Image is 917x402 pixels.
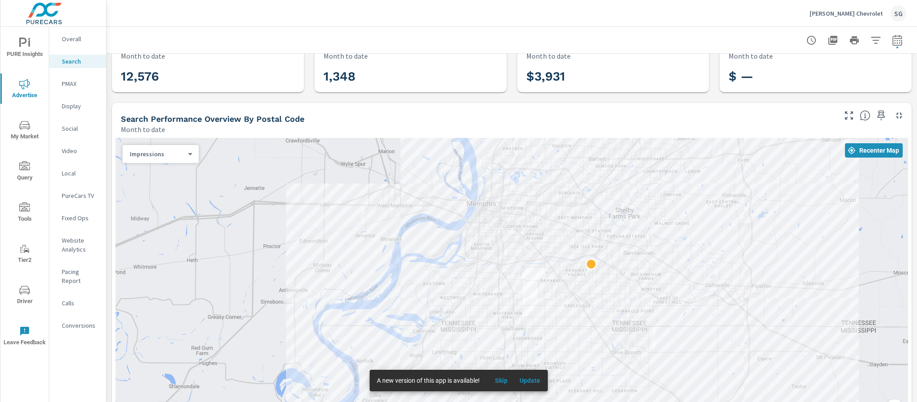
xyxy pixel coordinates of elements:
[62,124,99,133] p: Social
[860,110,870,121] span: Understand Search performance data by postal code. Individual postal codes can be selected and ex...
[49,99,106,113] div: Display
[62,146,99,155] p: Video
[49,144,106,158] div: Video
[121,69,295,84] h3: 12,576
[62,79,99,88] p: PMAX
[490,376,512,385] span: Skip
[867,31,885,49] button: Apply Filters
[874,108,888,123] span: Save this to your personalized report
[62,321,99,330] p: Conversions
[3,285,46,307] span: Driver
[62,57,99,66] p: Search
[526,69,700,84] h3: $3,931
[49,55,106,68] div: Search
[62,102,99,111] p: Display
[62,191,99,200] p: PureCars TV
[487,373,516,388] button: Skip
[3,38,46,60] span: PURE Insights
[130,150,184,158] p: Impressions
[849,146,899,154] span: Recenter Map
[62,34,99,43] p: Overall
[3,79,46,101] span: Advertise
[123,150,192,158] div: Impressions
[729,51,773,61] p: Month to date
[526,51,571,61] p: Month to date
[121,124,165,135] p: Month to date
[49,319,106,332] div: Conversions
[890,5,906,21] div: SG
[377,377,480,384] span: A new version of this app is available!
[324,51,368,61] p: Month to date
[49,77,106,90] div: PMAX
[62,214,99,222] p: Fixed Ops
[49,189,106,202] div: PureCars TV
[3,161,46,183] span: Query
[49,32,106,46] div: Overall
[49,167,106,180] div: Local
[121,51,165,61] p: Month to date
[810,9,883,17] p: [PERSON_NAME] Chevrolet
[845,143,903,158] button: Recenter Map
[62,236,99,254] p: Website Analytics
[3,326,46,348] span: Leave Feedback
[49,296,106,310] div: Calls
[845,31,863,49] button: Print Report
[3,120,46,142] span: My Market
[49,265,106,287] div: Pacing Report
[49,211,106,225] div: Fixed Ops
[3,244,46,265] span: Tier2
[0,27,49,356] div: nav menu
[324,69,498,84] h3: 1,348
[62,169,99,178] p: Local
[516,373,544,388] button: Update
[729,69,903,84] h3: $ —
[519,376,541,385] span: Update
[49,234,106,256] div: Website Analytics
[3,202,46,224] span: Tools
[62,267,99,285] p: Pacing Report
[62,299,99,308] p: Calls
[842,108,856,123] button: Make Fullscreen
[892,108,906,123] button: Minimize Widget
[824,31,842,49] button: "Export Report to PDF"
[121,114,304,124] h5: Search Performance Overview By Postal Code
[49,122,106,135] div: Social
